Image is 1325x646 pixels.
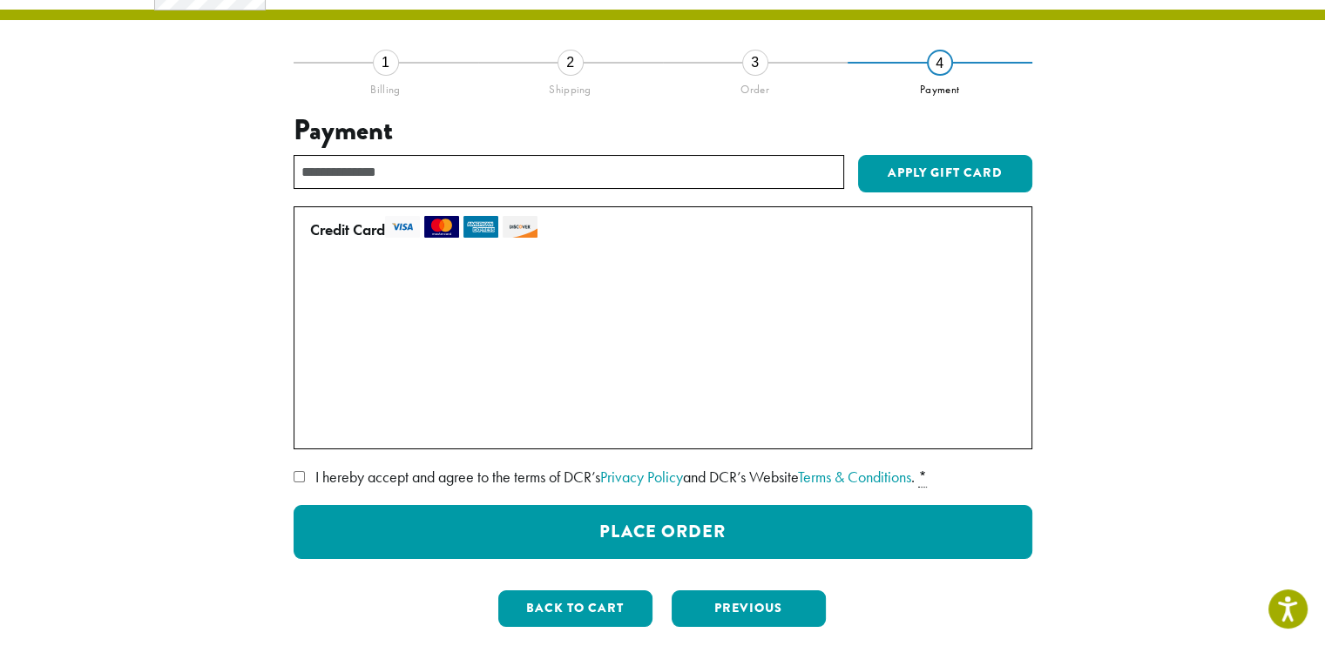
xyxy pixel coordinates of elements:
span: I hereby accept and agree to the terms of DCR’s and DCR’s Website . [315,467,915,487]
button: Place Order [294,505,1032,559]
label: Credit Card [310,216,1009,244]
h3: Payment [294,114,1032,147]
div: 2 [558,50,584,76]
div: 1 [373,50,399,76]
img: mastercard [424,216,459,238]
div: Payment [848,76,1032,97]
img: discover [503,216,537,238]
div: 4 [927,50,953,76]
div: Shipping [478,76,663,97]
div: 3 [742,50,768,76]
a: Terms & Conditions [798,467,911,487]
abbr: required [918,467,927,488]
button: Apply Gift Card [858,155,1032,193]
img: amex [463,216,498,238]
input: I hereby accept and agree to the terms of DCR’sPrivacy Policyand DCR’s WebsiteTerms & Conditions. * [294,471,305,482]
div: Billing [294,76,478,97]
img: visa [385,216,420,238]
div: Order [663,76,848,97]
a: Privacy Policy [600,467,683,487]
button: Previous [672,590,826,627]
button: Back to cart [498,590,652,627]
